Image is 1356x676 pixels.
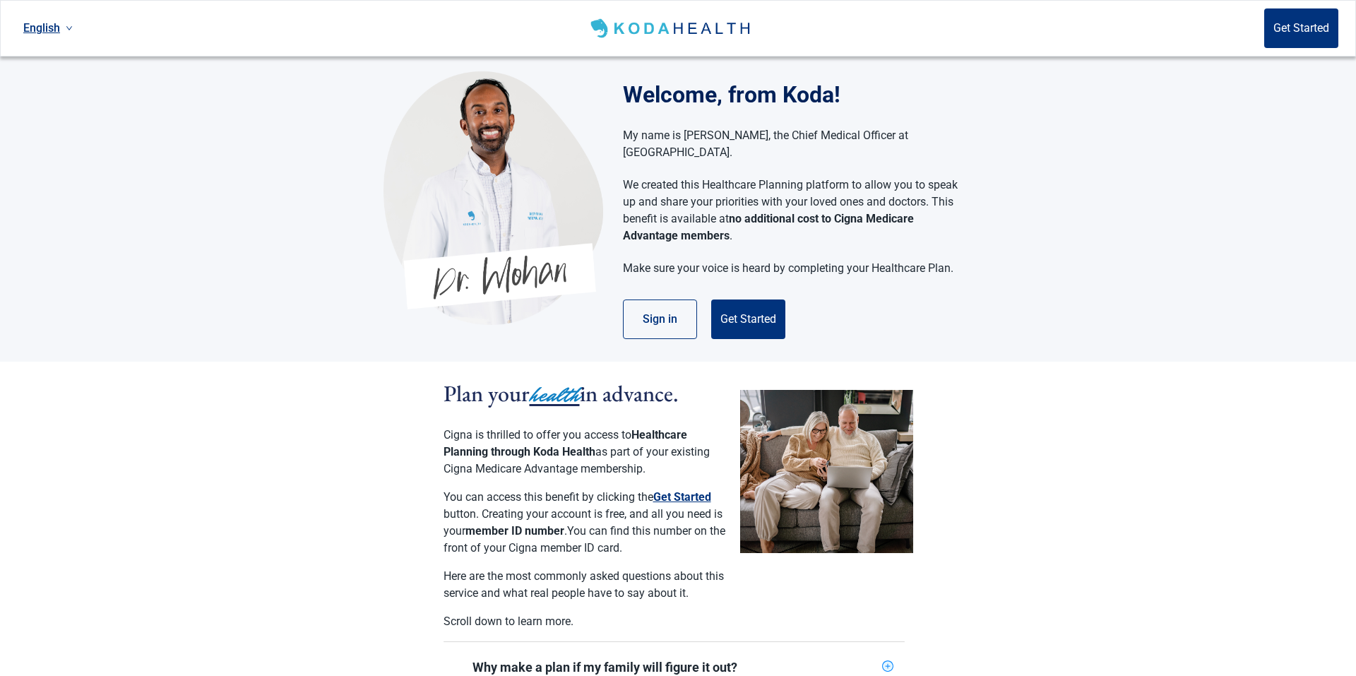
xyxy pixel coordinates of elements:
[623,177,958,244] p: We created this Healthcare Planning platform to allow you to speak up and share your priorities w...
[623,127,958,161] p: My name is [PERSON_NAME], the Chief Medical Officer at [GEOGRAPHIC_DATA].
[623,300,697,339] button: Sign in
[472,659,876,676] div: Why make a plan if my family will figure it out?
[623,78,973,112] h1: Welcome, from Koda!
[882,660,893,672] span: plus-circle
[66,25,73,32] span: down
[530,379,580,410] span: health
[653,489,711,506] button: Get Started
[711,300,785,339] button: Get Started
[444,489,726,557] p: You can access this benefit by clicking the button. Creating your account is free, and all you ne...
[383,71,603,325] img: Koda Health
[18,16,78,40] a: Current language: English
[444,568,726,602] p: Here are the most commonly asked questions about this service and what real people have to say ab...
[444,379,530,408] span: Plan your
[580,379,679,408] span: in advance.
[444,613,726,630] p: Scroll down to learn more.
[465,524,564,538] strong: member ID number
[1264,8,1338,48] button: Get Started
[623,260,958,277] p: Make sure your voice is heard by completing your Healthcare Plan.
[623,212,914,242] strong: no additional cost to Cigna Medicare Advantage members
[588,17,755,40] img: Koda Health
[740,390,913,553] img: Couple planning their healthcare together
[444,428,631,441] span: Cigna is thrilled to offer you access to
